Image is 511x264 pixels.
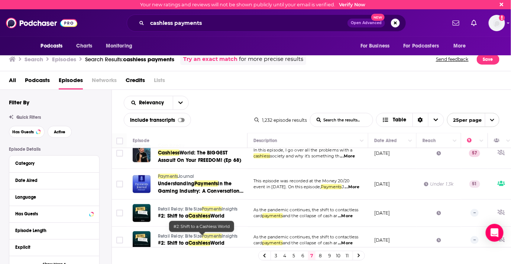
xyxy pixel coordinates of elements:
span: cashless [253,153,270,159]
button: Explicit [15,242,93,252]
a: Retail Relay: Bite SizePaymentsInsights [158,233,246,240]
span: payments [262,240,283,245]
span: for more precise results [239,55,303,63]
span: For Business [360,41,390,51]
button: Choose View [376,113,444,127]
button: open menu [36,39,72,53]
p: 51 [469,180,480,188]
span: Toggle select row [116,210,123,216]
div: Date Aired [15,178,88,183]
button: Show profile menu [489,15,505,31]
span: Toggle select row [116,237,123,244]
a: Episodes [59,74,83,89]
span: World: The BIGGEST Assault On Your FREEDOM! (Ep 68) [158,150,241,163]
span: New [371,14,385,21]
a: Verify Now [339,2,365,7]
span: ...More [338,240,353,246]
span: Insights [222,206,237,212]
svg: Email not verified [499,15,505,21]
div: Search Results: [85,56,174,63]
a: Podchaser - Follow, Share and Rate Podcasts [6,16,77,30]
span: Journal [178,174,194,179]
span: Payments [194,180,218,187]
input: Search podcasts, credits, & more... [147,17,347,29]
div: Has Guests [494,136,504,145]
span: Has Guests [12,130,34,134]
span: cashless payments [123,56,174,63]
span: ...More [345,184,360,190]
span: Cashless [188,213,210,219]
span: Payments [202,234,222,239]
span: Table [393,117,407,123]
span: Understanding [158,180,194,187]
a: 8 [317,251,324,260]
span: Toggle select row [116,181,123,188]
span: Podcasts [41,41,63,51]
span: Insights [222,234,237,239]
span: #2: Shift to a Cashless World [174,224,230,229]
button: Save [477,54,499,65]
a: Show notifications dropdown [450,17,462,29]
span: payments [262,213,283,218]
a: 10 [335,251,342,260]
span: and the collapse of cash ar [283,240,337,245]
span: As the pandemic continues, the shift to contactless [253,234,359,239]
span: Toggle select row [116,150,123,157]
p: 57 [469,150,480,157]
div: Under 1.3k [424,181,454,187]
span: Cashless [188,240,210,246]
a: 11 [344,251,351,260]
span: #2: Shift to a [158,213,188,219]
span: Logged in as Citichaser [489,15,505,31]
span: World [210,240,225,246]
a: 5 [290,251,298,260]
p: -- [470,236,479,244]
span: Networks [92,74,117,89]
h2: Choose List sort [124,96,189,110]
span: As the pandemic continues, the shift to contactless [253,207,359,212]
span: Payments [202,206,222,212]
a: All [9,74,16,89]
span: Monitoring [106,41,132,51]
span: Lists [154,74,165,89]
div: Open Intercom Messenger [486,224,504,242]
a: Show notifications dropdown [468,17,480,29]
div: Include transcripts [124,113,191,127]
span: This episode was recorded at the Money 20/20 [253,178,350,183]
div: Episode Length [15,228,88,233]
div: Category [15,161,88,166]
button: Active [48,126,72,138]
div: Date Aired [374,136,397,145]
p: -- [470,209,479,216]
a: CashlessWorld: The BIGGEST Assault On Your FREEDOM! (Ep 68) [158,149,246,164]
span: Quick Filters [16,115,41,120]
span: ...More [338,213,353,219]
button: Category [15,159,93,168]
button: Open AdvancedNew [347,19,385,27]
div: Description [253,136,277,145]
span: society and why it’s something th [270,153,340,159]
div: Has Guests [15,211,87,216]
button: Column Actions [477,137,486,146]
a: UnderstandingPaymentsin the Gaming Industry: A Conversation with Global [158,180,246,195]
button: Date Aired [15,176,93,185]
p: [DATE] [374,181,390,187]
img: User Profile [489,15,505,31]
div: Sort Direction [413,113,428,127]
button: open menu [173,96,188,110]
a: Try an exact match [183,55,237,63]
div: Language [15,195,88,200]
div: 1,232 episode results [255,117,307,123]
span: #2: Shift to a [158,240,188,246]
a: 4 [281,251,289,260]
div: Reach [423,136,436,145]
button: Has Guests [9,126,45,138]
span: 25 per page [447,114,482,126]
span: Payments [158,174,178,179]
a: Podcasts [25,74,50,89]
button: Column Actions [450,137,459,146]
p: Episode Details [9,147,100,152]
